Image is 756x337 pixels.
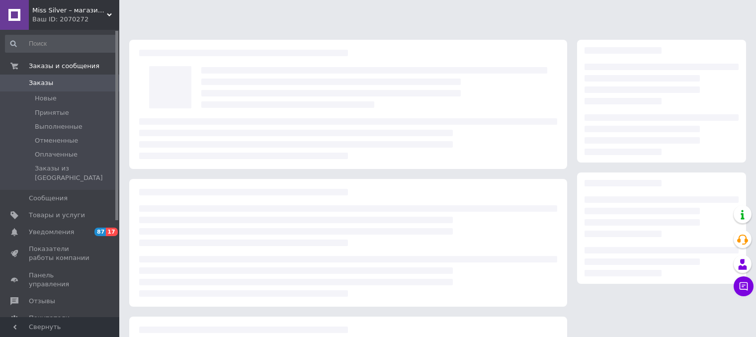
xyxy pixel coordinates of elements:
span: Заказы и сообщения [29,62,99,71]
span: Сообщения [29,194,68,203]
span: 87 [94,228,106,236]
span: Уведомления [29,228,74,237]
span: Отзывы [29,297,55,306]
button: Чат с покупателем [734,276,754,296]
span: Покупатели [29,314,70,323]
span: Miss Silver – магазин ювелирных украшений из серебра [32,6,107,15]
span: Показатели работы компании [29,245,92,262]
span: Заказы [29,79,53,87]
span: Выполненные [35,122,83,131]
span: Заказы из [GEOGRAPHIC_DATA] [35,164,116,182]
input: Поиск [5,35,117,53]
span: Панель управления [29,271,92,289]
span: Новые [35,94,57,103]
span: Оплаченные [35,150,78,159]
span: Принятые [35,108,69,117]
span: Товары и услуги [29,211,85,220]
div: Ваш ID: 2070272 [32,15,119,24]
span: Отмененные [35,136,78,145]
span: 17 [106,228,117,236]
